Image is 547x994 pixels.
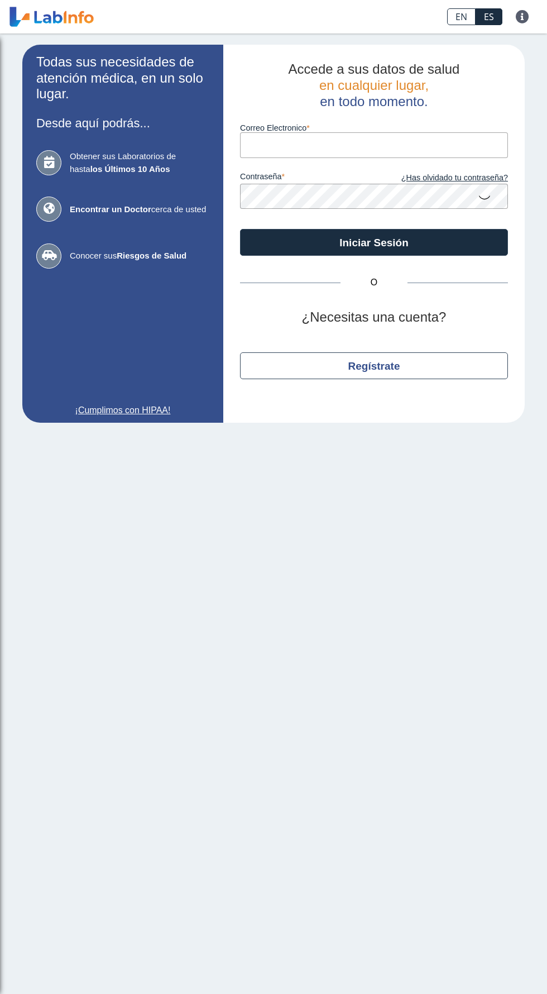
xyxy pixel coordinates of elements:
span: O [340,276,407,289]
span: en cualquier lugar, [319,78,429,93]
a: ES [476,8,502,25]
b: Encontrar un Doctor [70,204,151,214]
b: Riesgos de Salud [117,251,186,260]
iframe: Help widget launcher [448,950,535,982]
a: ¿Has olvidado tu contraseña? [374,172,508,184]
button: Regístrate [240,352,508,379]
a: ¡Cumplimos con HIPAA! [36,404,209,417]
b: los Últimos 10 Años [90,164,170,174]
h2: ¿Necesitas una cuenta? [240,309,508,326]
span: en todo momento. [320,94,428,109]
label: Correo Electronico [240,123,508,132]
span: Conocer sus [70,250,209,262]
button: Iniciar Sesión [240,229,508,256]
label: contraseña [240,172,374,184]
span: Accede a sus datos de salud [289,61,460,77]
h2: Todas sus necesidades de atención médica, en un solo lugar. [36,54,209,102]
span: Obtener sus Laboratorios de hasta [70,150,209,175]
h3: Desde aquí podrás... [36,116,209,130]
a: EN [447,8,476,25]
span: cerca de usted [70,203,209,216]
